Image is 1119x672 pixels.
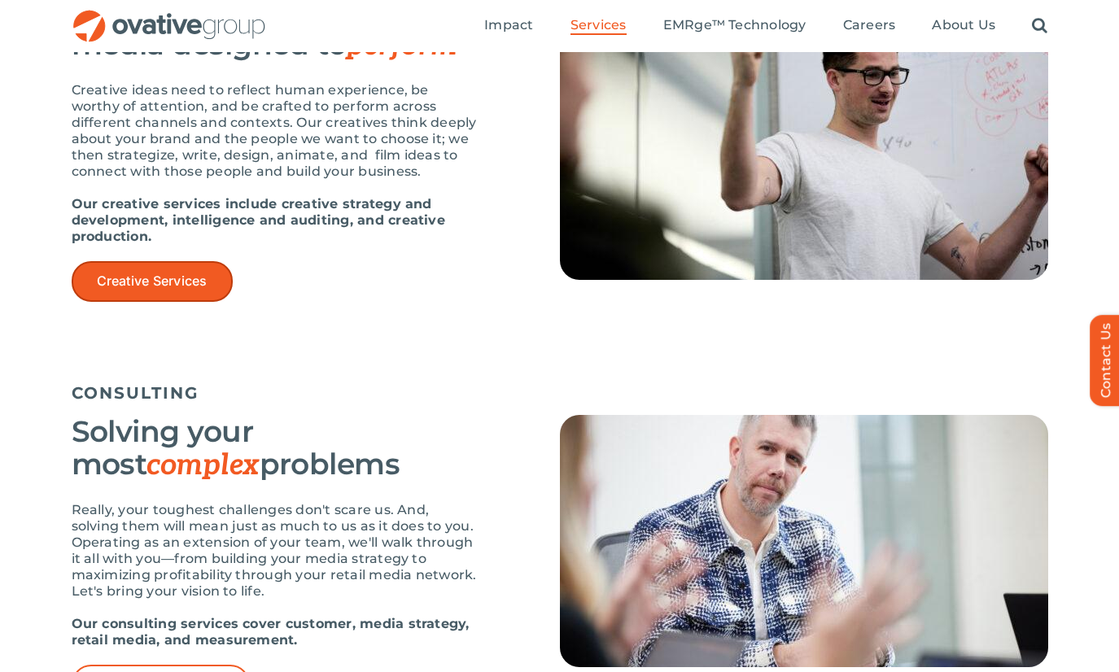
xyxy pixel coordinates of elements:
span: Creative Services [97,273,208,289]
p: Creative ideas need to reflect human experience, be worthy of attention, and be crafted to perfor... [72,82,479,180]
a: Impact [484,17,533,35]
a: Creative Services [72,261,233,301]
a: About Us [932,17,995,35]
span: Careers [843,17,896,33]
strong: Our creative services include creative strategy and development, intelligence and auditing, and c... [72,196,445,244]
a: Careers [843,17,896,35]
strong: Our consulting services cover customer, media strategy, retail media, and measurement. [72,616,470,648]
span: Impact [484,17,533,33]
a: Search [1032,17,1047,35]
img: Services – Consulting [560,415,1048,667]
a: OG_Full_horizontal_RGB [72,8,267,24]
a: Services [570,17,627,35]
a: EMRge™ Technology [663,17,806,35]
span: complex [146,447,259,483]
h3: Solving your most problems [72,415,479,482]
h5: CONSULTING [72,383,1048,403]
span: Services [570,17,627,33]
p: Really, your toughest challenges don't scare us. And, solving them will mean just as much to us a... [72,502,479,600]
span: EMRge™ Technology [663,17,806,33]
span: About Us [932,17,995,33]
